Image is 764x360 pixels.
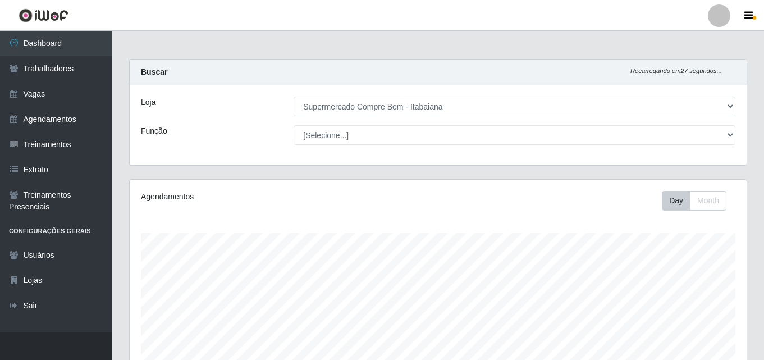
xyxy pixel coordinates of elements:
[662,191,735,211] div: Toolbar with button groups
[662,191,690,211] button: Day
[141,97,155,108] label: Loja
[662,191,726,211] div: First group
[141,125,167,137] label: Função
[19,8,68,22] img: CoreUI Logo
[690,191,726,211] button: Month
[141,67,167,76] strong: Buscar
[630,67,722,74] i: Recarregando em 27 segundos...
[141,191,379,203] div: Agendamentos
